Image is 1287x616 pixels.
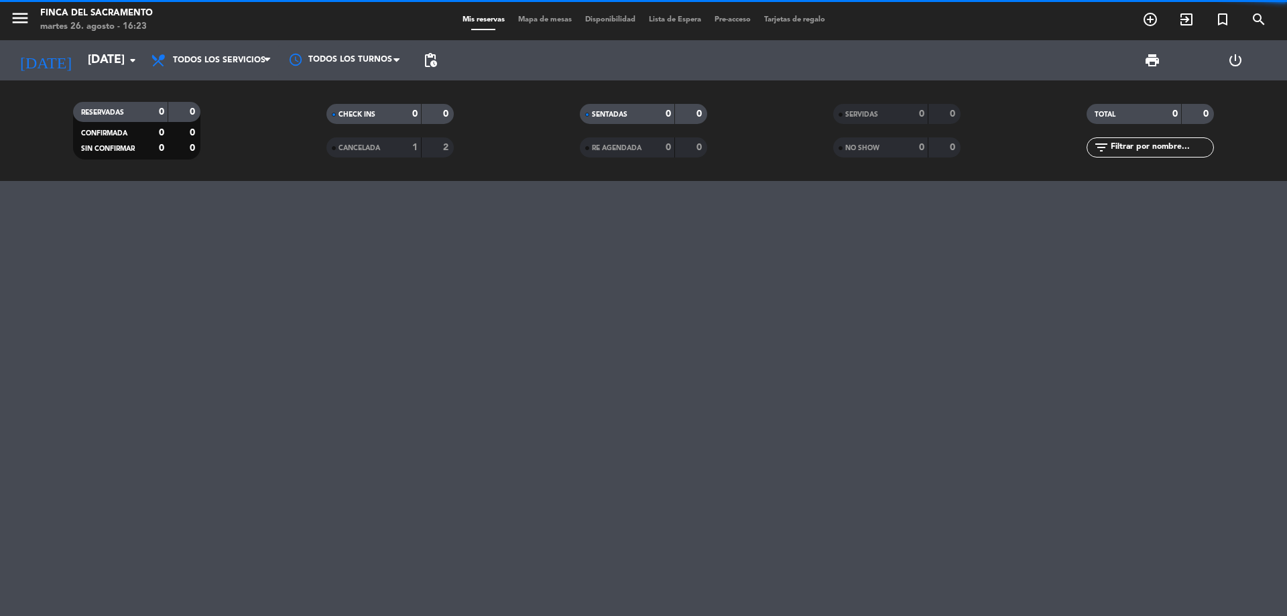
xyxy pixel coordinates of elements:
strong: 0 [412,109,418,119]
strong: 0 [919,143,924,152]
strong: 0 [190,143,198,153]
strong: 0 [159,143,164,153]
span: SERVIDAS [845,111,878,118]
span: Tarjetas de regalo [757,16,832,23]
span: NO SHOW [845,145,879,151]
span: Lista de Espera [642,16,708,23]
span: Mapa de mesas [511,16,578,23]
span: Todos los servicios [173,56,265,65]
span: TOTAL [1095,111,1115,118]
strong: 0 [919,109,924,119]
span: CONFIRMADA [81,130,127,137]
i: exit_to_app [1178,11,1194,27]
span: Mis reservas [456,16,511,23]
i: search [1251,11,1267,27]
i: turned_in_not [1215,11,1231,27]
strong: 0 [666,109,671,119]
span: SENTADAS [592,111,627,118]
strong: 1 [412,143,418,152]
strong: 0 [1172,109,1178,119]
span: CHECK INS [339,111,375,118]
strong: 0 [159,128,164,137]
strong: 0 [159,107,164,117]
i: arrow_drop_down [125,52,141,68]
i: menu [10,8,30,28]
strong: 0 [190,128,198,137]
strong: 0 [696,143,704,152]
span: RESERVADAS [81,109,124,116]
i: filter_list [1093,139,1109,156]
strong: 0 [666,143,671,152]
span: Pre-acceso [708,16,757,23]
strong: 0 [950,109,958,119]
span: pending_actions [422,52,438,68]
i: add_circle_outline [1142,11,1158,27]
span: print [1144,52,1160,68]
div: Finca del Sacramento [40,7,153,20]
strong: 0 [696,109,704,119]
i: [DATE] [10,46,81,75]
strong: 2 [443,143,451,152]
strong: 0 [443,109,451,119]
strong: 0 [1203,109,1211,119]
span: SIN CONFIRMAR [81,145,135,152]
input: Filtrar por nombre... [1109,140,1213,155]
span: CANCELADA [339,145,380,151]
strong: 0 [190,107,198,117]
i: power_settings_new [1227,52,1243,68]
span: RE AGENDADA [592,145,641,151]
div: LOG OUT [1194,40,1277,80]
div: martes 26. agosto - 16:23 [40,20,153,34]
strong: 0 [950,143,958,152]
button: menu [10,8,30,33]
span: Disponibilidad [578,16,642,23]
